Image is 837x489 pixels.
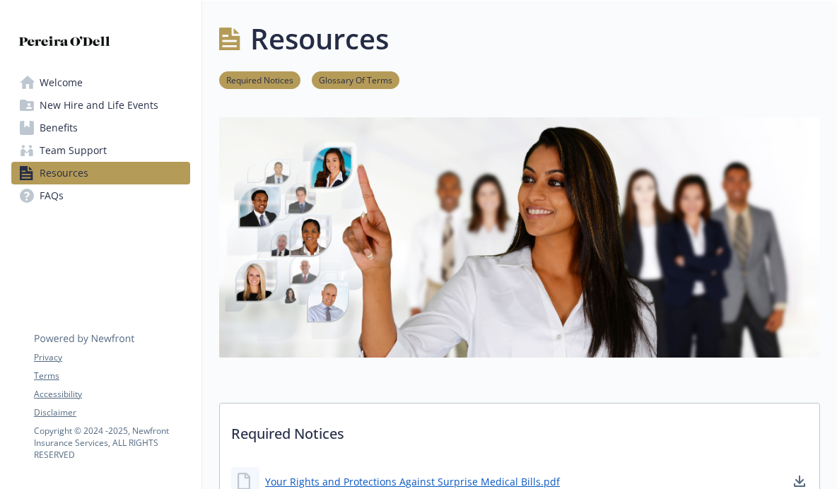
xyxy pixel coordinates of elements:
[220,403,819,456] p: Required Notices
[11,94,190,117] a: New Hire and Life Events
[34,388,189,401] a: Accessibility
[34,370,189,382] a: Terms
[11,139,190,162] a: Team Support
[11,71,190,94] a: Welcome
[11,117,190,139] a: Benefits
[40,117,78,139] span: Benefits
[40,94,158,117] span: New Hire and Life Events
[40,162,88,184] span: Resources
[312,73,399,86] a: Glossary Of Terms
[40,139,107,162] span: Team Support
[219,73,300,86] a: Required Notices
[11,184,190,207] a: FAQs
[265,474,560,489] a: Your Rights and Protections Against Surprise Medical Bills.pdf
[40,184,64,207] span: FAQs
[219,117,820,358] img: resources page banner
[250,18,389,60] h1: Resources
[34,425,189,461] p: Copyright © 2024 - 2025 , Newfront Insurance Services, ALL RIGHTS RESERVED
[34,406,189,419] a: Disclaimer
[11,162,190,184] a: Resources
[34,351,189,364] a: Privacy
[40,71,83,94] span: Welcome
